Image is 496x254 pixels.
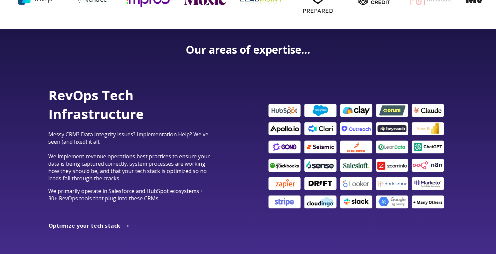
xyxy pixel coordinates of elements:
[48,131,210,182] span: Messy CRM? Data Integrity Issues? Implementation Help? We've seen (and fixed) it all. We implemen...
[49,222,121,229] span: Optimize your tech stack
[186,42,310,57] strong: Our areas of expertise...
[48,223,130,230] a: Optimize your tech stack
[48,86,144,123] span: RevOps Tech Infrastructure
[265,102,448,210] img: b2b tech stack tools lean layer revenue operations (400 x 400 px) (850 x 500 px)
[48,187,204,202] span: We primarily operate in Salesforce and HubSpot ecosystems + 30+ RevOps tools that plug into these...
